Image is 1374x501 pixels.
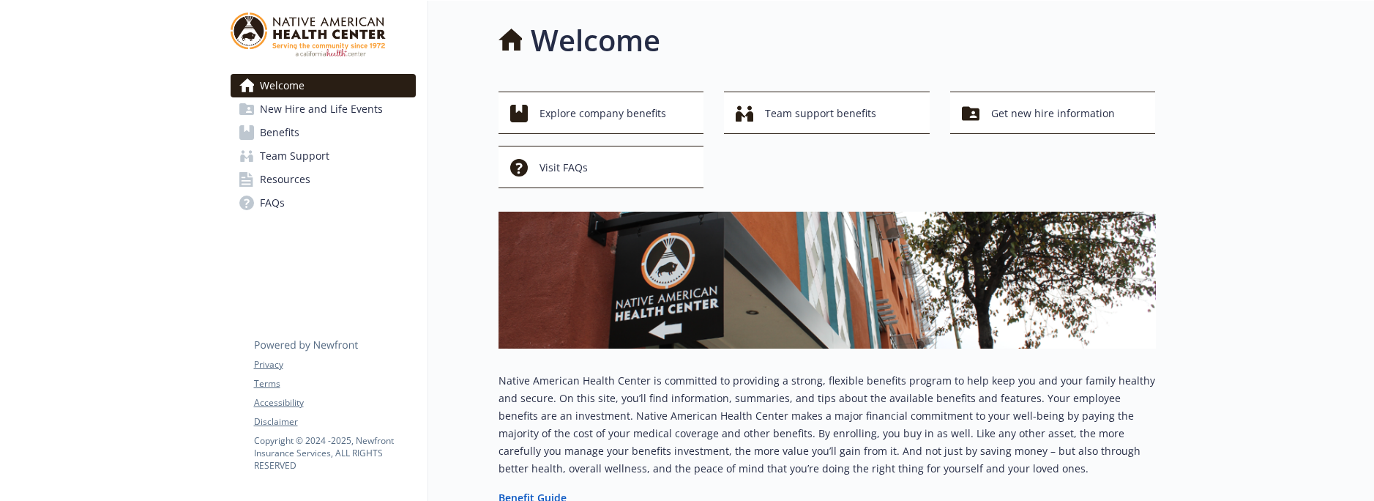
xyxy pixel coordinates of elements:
[991,100,1115,127] span: Get new hire information
[231,121,416,144] a: Benefits
[499,212,1156,349] img: overview page banner
[254,434,415,472] p: Copyright © 2024 - 2025 , Newfront Insurance Services, ALL RIGHTS RESERVED
[950,92,1156,134] button: Get new hire information
[260,191,285,215] span: FAQs
[254,358,415,371] a: Privacy
[260,74,305,97] span: Welcome
[539,154,588,182] span: Visit FAQs
[231,74,416,97] a: Welcome
[260,97,383,121] span: New Hire and Life Events
[254,396,415,409] a: Accessibility
[260,168,310,191] span: Resources
[499,92,704,134] button: Explore company benefits
[231,97,416,121] a: New Hire and Life Events
[499,146,704,188] button: Visit FAQs
[231,144,416,168] a: Team Support
[254,415,415,428] a: Disclaimer
[231,168,416,191] a: Resources
[765,100,876,127] span: Team support benefits
[724,92,930,134] button: Team support benefits
[231,191,416,215] a: FAQs
[499,372,1156,478] p: Native American Health Center is committed to providing a strong, flexible benefits program to he...
[260,144,329,168] span: Team Support
[531,18,660,62] h1: Welcome
[254,377,415,390] a: Terms
[260,121,299,144] span: Benefits
[539,100,666,127] span: Explore company benefits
